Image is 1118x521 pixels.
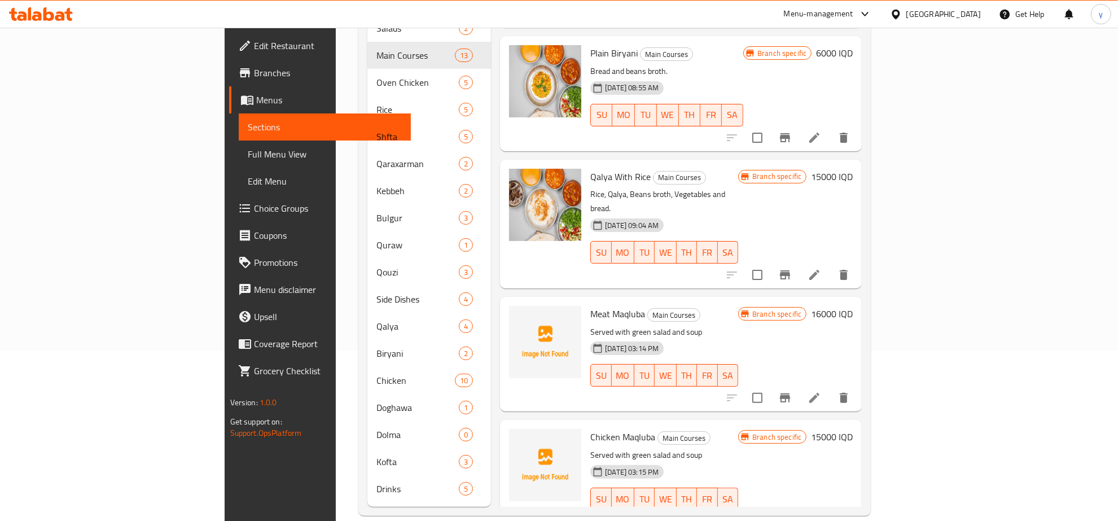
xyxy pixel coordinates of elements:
[367,231,491,259] div: Quraw1
[830,124,857,151] button: delete
[367,96,491,123] div: Rice5
[230,426,302,440] a: Support.OpsPlatform
[367,367,491,394] div: Chicken10
[616,491,630,507] span: MO
[254,310,402,323] span: Upsell
[459,211,473,225] div: items
[655,364,677,387] button: WE
[771,384,799,411] button: Branch-specific-item
[459,130,473,143] div: items
[367,286,491,313] div: Side Dishes4
[590,364,611,387] button: SU
[229,195,411,222] a: Choice Groups
[459,319,473,333] div: items
[753,48,811,59] span: Branch specific
[590,305,645,322] span: Meat Maqluba
[639,244,650,261] span: TU
[459,186,472,196] span: 2
[229,59,411,86] a: Branches
[697,241,717,264] button: FR
[230,395,258,410] span: Version:
[722,367,734,384] span: SA
[367,340,491,367] div: Biryani2
[654,171,705,184] span: Main Courses
[376,292,459,306] span: Side Dishes
[811,429,853,445] h6: 15000 IQD
[459,347,473,360] div: items
[617,107,630,123] span: MO
[808,131,821,145] a: Edit menu item
[229,222,411,249] a: Coupons
[906,8,981,20] div: [GEOGRAPHIC_DATA]
[616,244,630,261] span: MO
[718,364,738,387] button: SA
[376,76,459,89] div: Oven Chicken
[595,244,607,261] span: SU
[771,261,799,288] button: Branch-specific-item
[748,432,806,443] span: Branch specific
[634,241,655,264] button: TU
[655,488,677,510] button: WE
[616,367,630,384] span: MO
[681,367,692,384] span: TH
[657,104,679,126] button: WE
[459,484,472,494] span: 5
[811,169,853,185] h6: 15000 IQD
[590,64,743,78] p: Bread and beans broth.
[459,267,472,278] span: 3
[590,241,611,264] button: SU
[700,104,722,126] button: FR
[376,428,459,441] div: Dolma
[459,482,473,496] div: items
[697,364,717,387] button: FR
[590,325,738,339] p: Served with green salad and soup
[640,47,693,61] div: Main Courses
[509,429,581,501] img: Chicken Maqluba
[376,49,455,62] div: Main Courses
[702,244,713,261] span: FR
[260,395,277,410] span: 1.0.0
[376,211,459,225] span: Bulgur
[659,491,672,507] span: WE
[376,374,455,387] div: Chicken
[659,367,672,384] span: WE
[376,319,459,333] span: Qalya
[590,45,638,62] span: Plain Biryani
[705,107,717,123] span: FR
[702,367,713,384] span: FR
[254,66,402,80] span: Branches
[367,421,491,448] div: Dolma0
[254,256,402,269] span: Promotions
[229,357,411,384] a: Grocery Checklist
[600,343,663,354] span: [DATE] 03:14 PM
[254,39,402,52] span: Edit Restaurant
[459,213,472,224] span: 3
[590,448,738,462] p: Served with green salad and soup
[722,244,734,261] span: SA
[459,348,472,359] span: 2
[808,268,821,282] a: Edit menu item
[254,337,402,351] span: Coverage Report
[459,455,473,469] div: items
[509,169,581,241] img: Qalya With Rice
[367,475,491,502] div: Drinks5
[367,313,491,340] div: Qalya4
[600,467,663,478] span: [DATE] 03:15 PM
[229,303,411,330] a: Upsell
[229,32,411,59] a: Edit Restaurant
[248,147,402,161] span: Full Menu View
[459,294,472,305] span: 4
[639,367,650,384] span: TU
[612,241,634,264] button: MO
[459,104,472,115] span: 5
[600,220,663,231] span: [DATE] 09:04 AM
[229,86,411,113] a: Menus
[639,491,650,507] span: TU
[376,103,459,116] span: Rice
[830,261,857,288] button: delete
[459,457,472,467] span: 3
[376,482,459,496] span: Drinks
